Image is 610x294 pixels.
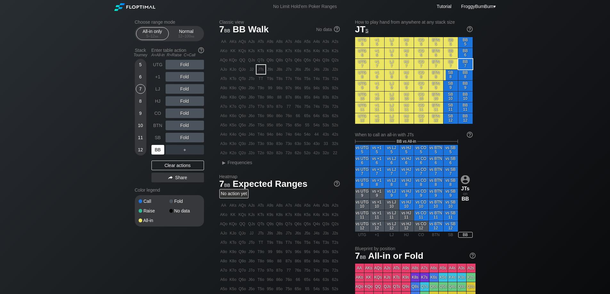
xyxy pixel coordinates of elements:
div: T8s [275,74,284,83]
div: No data [316,27,339,33]
img: Floptimal logo [114,3,155,11]
div: 72s [331,102,340,111]
div: T6s [294,74,303,83]
div: K4s [312,46,321,55]
div: Call [139,199,169,203]
div: +1 [151,72,164,82]
div: A=All-in R=Raise C=Call [151,53,204,57]
div: +1 10 [370,91,384,102]
div: AJs [247,37,256,46]
div: UTG 11 [355,102,370,113]
div: J9s [266,65,275,74]
div: TT [256,74,265,83]
div: 65s [303,111,312,120]
div: Q8s [275,56,284,65]
span: BB vs All-in [397,139,416,144]
div: A9s [266,37,275,46]
h2: Classic view [219,20,340,25]
div: J9o [247,83,256,92]
div: SB 8 [443,70,458,80]
div: vs UTG 5 [355,145,370,155]
div: KJs [247,46,256,55]
div: +1 12 [370,113,384,124]
div: 93o [266,139,275,148]
div: 10 [136,121,145,130]
div: QJs [247,56,256,65]
div: 9 [136,108,145,118]
div: +1 8 [370,70,384,80]
div: KJo [229,65,238,74]
div: CO 5 [414,37,428,48]
div: vs CO 5 [414,145,428,155]
div: CO 11 [414,102,428,113]
div: HJ 12 [399,113,414,124]
div: Q4s [312,56,321,65]
div: Fold [169,199,200,203]
div: SB 7 [443,59,458,69]
div: Q6o [238,111,247,120]
div: UTG 10 [355,91,370,102]
div: BTN 5 [429,37,443,48]
div: ATs [256,37,265,46]
div: 75s [303,102,312,111]
div: T4s [312,74,321,83]
div: LJ 11 [385,102,399,113]
div: 84o [275,130,284,139]
div: LJ 8 [385,70,399,80]
div: Q9o [238,83,247,92]
div: K2o [229,148,238,157]
span: bb [155,34,159,38]
div: BTN 12 [429,113,443,124]
div: 72o [284,148,293,157]
div: 92s [331,83,340,92]
div: K8s [275,46,284,55]
div: SB 6 [443,48,458,59]
div: 62s [331,111,340,120]
div: J8o [247,93,256,102]
div: BB 11 [458,102,473,113]
div: SB [151,133,164,142]
div: CO 6 [414,48,428,59]
div: HJ 10 [399,91,414,102]
div: HJ 7 [399,59,414,69]
div: 53o [303,139,312,148]
div: AKs [229,37,238,46]
div: SB 12 [443,113,458,124]
h2: Choose range mode [135,20,204,25]
div: A5s [303,37,312,46]
div: BTN [151,121,164,130]
div: K4o [229,130,238,139]
div: +1 9 [370,81,384,91]
div: J5o [247,121,256,130]
div: 54s [312,121,321,130]
div: 93s [321,83,330,92]
div: BB 7 [458,59,473,69]
div: A3s [321,37,330,46]
div: 53s [321,121,330,130]
div: 8 [136,96,145,106]
div: J2o [247,148,256,157]
div: K3o [229,139,238,148]
div: UTG 12 [355,113,370,124]
div: LJ 5 [385,37,399,48]
div: T7s [284,74,293,83]
div: J7o [247,102,256,111]
div: LJ 10 [385,91,399,102]
div: A6s [294,37,303,46]
div: K8o [229,93,238,102]
div: J5s [303,65,312,74]
div: 64o [294,130,303,139]
span: bb [224,27,230,34]
div: AKo [219,46,228,55]
div: QJo [238,65,247,74]
div: Raise [139,209,169,213]
div: 5 [136,60,145,69]
div: KTs [256,46,265,55]
div: 98o [266,93,275,102]
div: CO 7 [414,59,428,69]
div: JTo [247,74,256,83]
div: BTN 8 [429,70,443,80]
div: 42s [331,130,340,139]
div: 52s [331,121,340,130]
div: 85o [275,121,284,130]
